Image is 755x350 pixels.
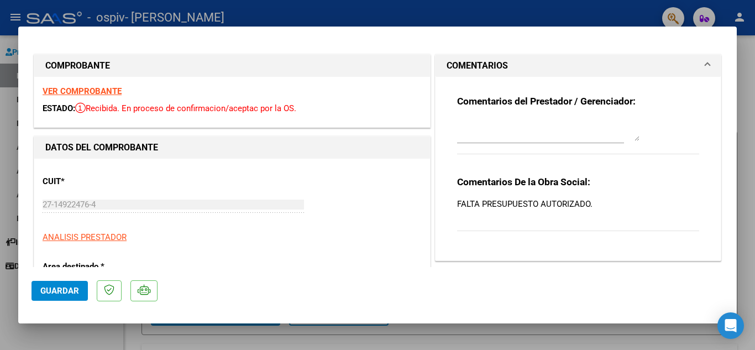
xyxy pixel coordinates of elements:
[45,60,110,71] strong: COMPROBANTE
[447,59,508,72] h1: COMENTARIOS
[75,103,296,113] span: Recibida. En proceso de confirmacion/aceptac por la OS.
[436,55,721,77] mat-expansion-panel-header: COMENTARIOS
[457,198,699,210] p: FALTA PRESUPUESTO AUTORIZADO.
[32,281,88,301] button: Guardar
[43,175,156,188] p: CUIT
[43,86,122,96] a: VER COMPROBANTE
[457,96,636,107] strong: Comentarios del Prestador / Gerenciador:
[43,232,127,242] span: ANALISIS PRESTADOR
[45,142,158,153] strong: DATOS DEL COMPROBANTE
[436,77,721,260] div: COMENTARIOS
[43,103,75,113] span: ESTADO:
[457,176,590,187] strong: Comentarios De la Obra Social:
[43,260,156,273] p: Area destinado *
[717,312,744,339] div: Open Intercom Messenger
[40,286,79,296] span: Guardar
